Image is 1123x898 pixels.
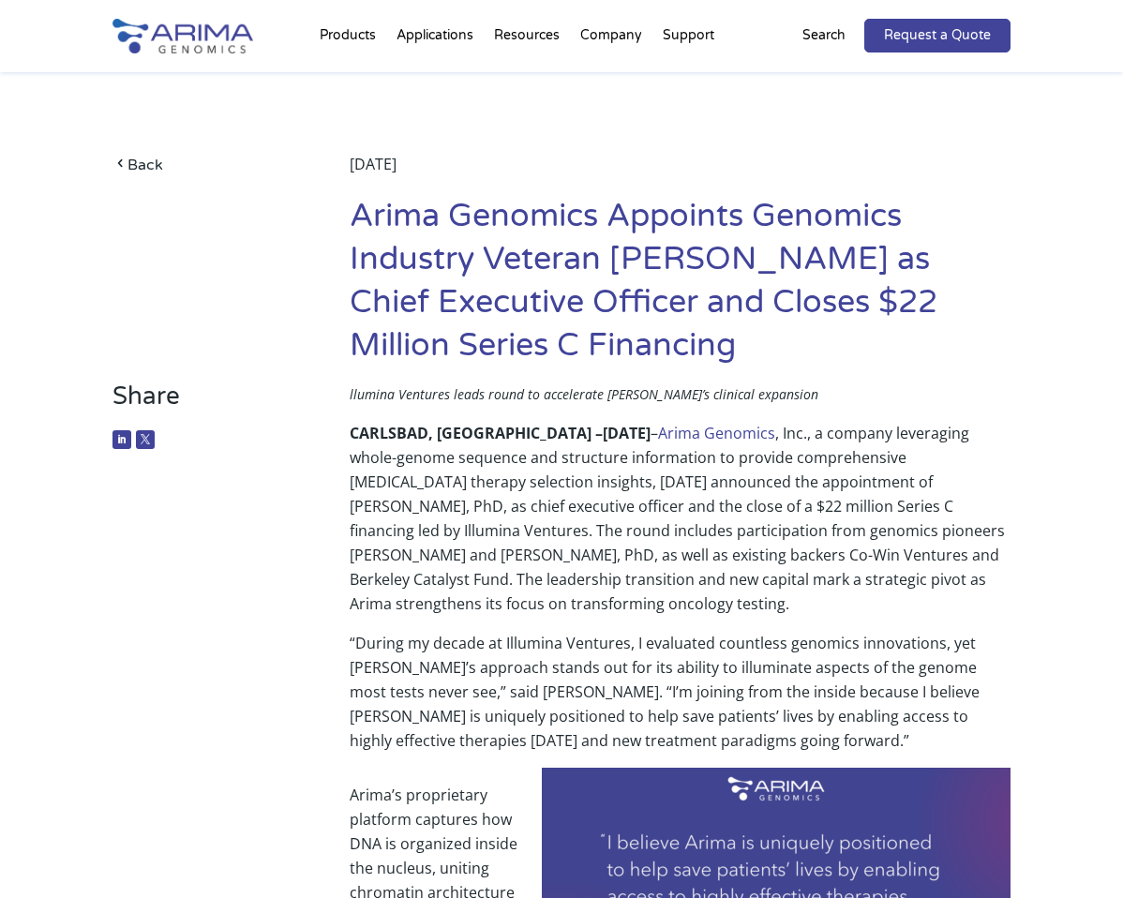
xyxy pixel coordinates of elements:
[112,382,300,426] h3: Share
[603,423,651,443] b: [DATE]
[350,423,603,443] b: CARLSBAD, [GEOGRAPHIC_DATA] –
[350,152,1011,195] div: [DATE]
[112,152,300,177] a: Back
[658,423,775,443] a: Arima Genomics
[864,19,1011,52] a: Request a Quote
[112,19,253,53] img: Arima-Genomics-logo
[350,421,1011,631] p: – , Inc., a company leveraging whole-genome sequence and structure information to provide compreh...
[350,195,1011,382] h1: Arima Genomics Appoints Genomics Industry Veteran [PERSON_NAME] as Chief Executive Officer and Cl...
[802,23,846,48] p: Search
[350,631,1011,768] p: “During my decade at Illumina Ventures, I evaluated countless genomics innovations, yet [PERSON_N...
[350,385,818,403] span: llumina Ventures leads round to accelerate [PERSON_NAME]’s clinical expansion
